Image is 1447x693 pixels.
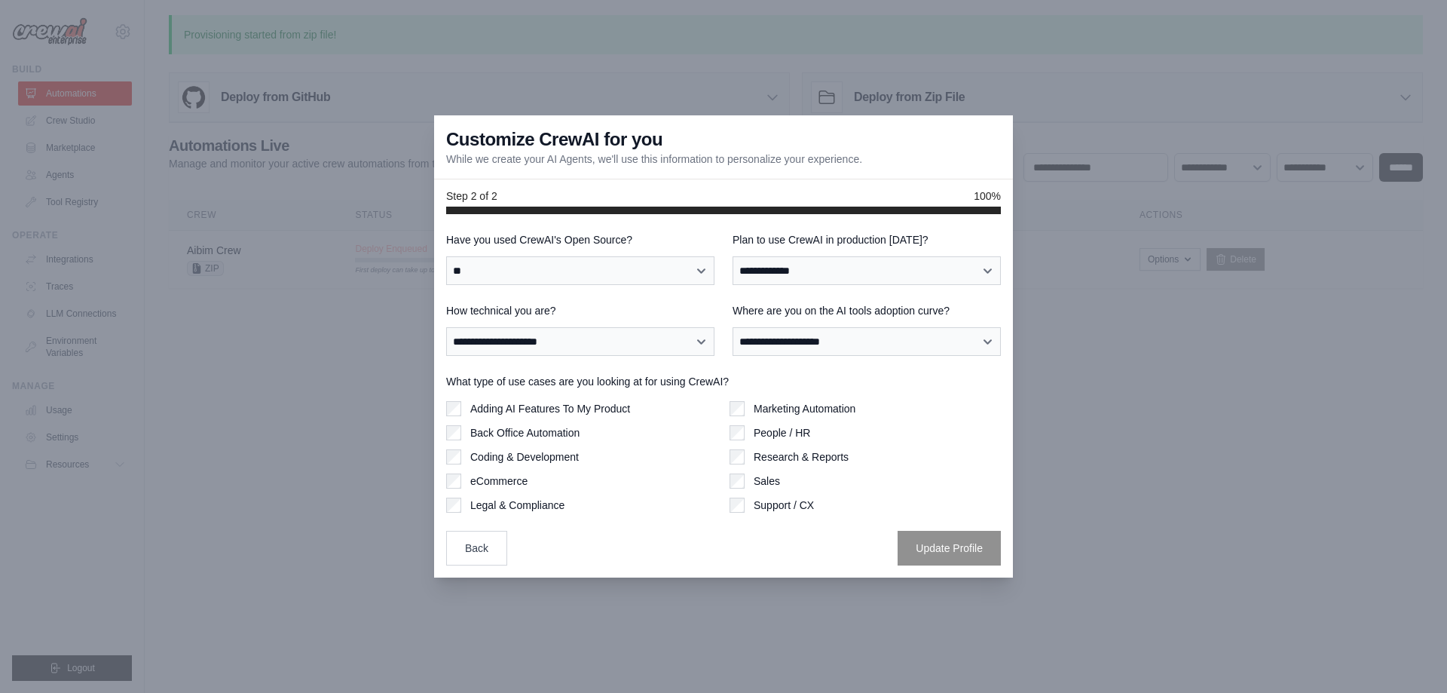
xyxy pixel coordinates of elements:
[754,449,849,465] label: Research & Reports
[446,232,714,247] label: Have you used CrewAI's Open Source?
[446,374,1001,389] label: What type of use cases are you looking at for using CrewAI?
[470,474,528,489] label: eCommerce
[470,401,630,416] label: Adding AI Features To My Product
[446,127,662,152] h3: Customize CrewAI for you
[470,449,579,465] label: Coding & Development
[446,189,497,204] span: Step 2 of 2
[446,531,507,566] button: Back
[754,401,855,416] label: Marketing Automation
[470,425,580,440] label: Back Office Automation
[754,498,814,513] label: Support / CX
[754,474,780,489] label: Sales
[754,425,810,440] label: People / HR
[446,303,714,318] label: How technical you are?
[733,232,1001,247] label: Plan to use CrewAI in production [DATE]?
[733,303,1001,318] label: Where are you on the AI tools adoption curve?
[470,498,564,513] label: Legal & Compliance
[974,189,1001,204] span: 100%
[446,152,862,167] p: While we create your AI Agents, we'll use this information to personalize your experience.
[898,531,1001,566] button: Update Profile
